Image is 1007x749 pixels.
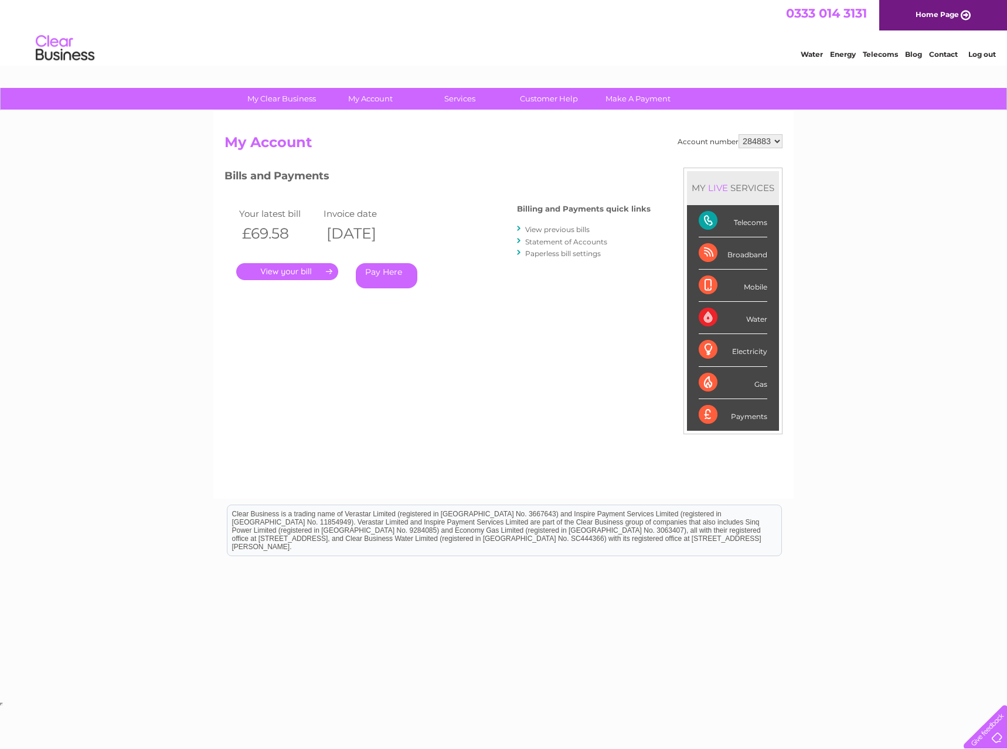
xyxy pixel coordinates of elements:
[236,222,321,246] th: £69.58
[968,50,996,59] a: Log out
[863,50,898,59] a: Telecoms
[525,225,590,234] a: View previous bills
[525,249,601,258] a: Paperless bill settings
[699,205,767,237] div: Telecoms
[590,88,686,110] a: Make A Payment
[830,50,856,59] a: Energy
[35,30,95,66] img: logo.png
[678,134,783,148] div: Account number
[233,88,330,110] a: My Clear Business
[224,134,783,156] h2: My Account
[525,237,607,246] a: Statement of Accounts
[929,50,958,59] a: Contact
[699,367,767,399] div: Gas
[321,222,405,246] th: [DATE]
[801,50,823,59] a: Water
[706,182,730,193] div: LIVE
[321,206,405,222] td: Invoice date
[356,263,417,288] a: Pay Here
[687,171,779,205] div: MY SERVICES
[236,263,338,280] a: .
[517,205,651,213] h4: Billing and Payments quick links
[905,50,922,59] a: Blog
[699,334,767,366] div: Electricity
[501,88,597,110] a: Customer Help
[411,88,508,110] a: Services
[224,168,651,188] h3: Bills and Payments
[699,270,767,302] div: Mobile
[699,237,767,270] div: Broadband
[699,399,767,431] div: Payments
[236,206,321,222] td: Your latest bill
[699,302,767,334] div: Water
[786,6,867,21] a: 0333 014 3131
[227,6,781,57] div: Clear Business is a trading name of Verastar Limited (registered in [GEOGRAPHIC_DATA] No. 3667643...
[322,88,419,110] a: My Account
